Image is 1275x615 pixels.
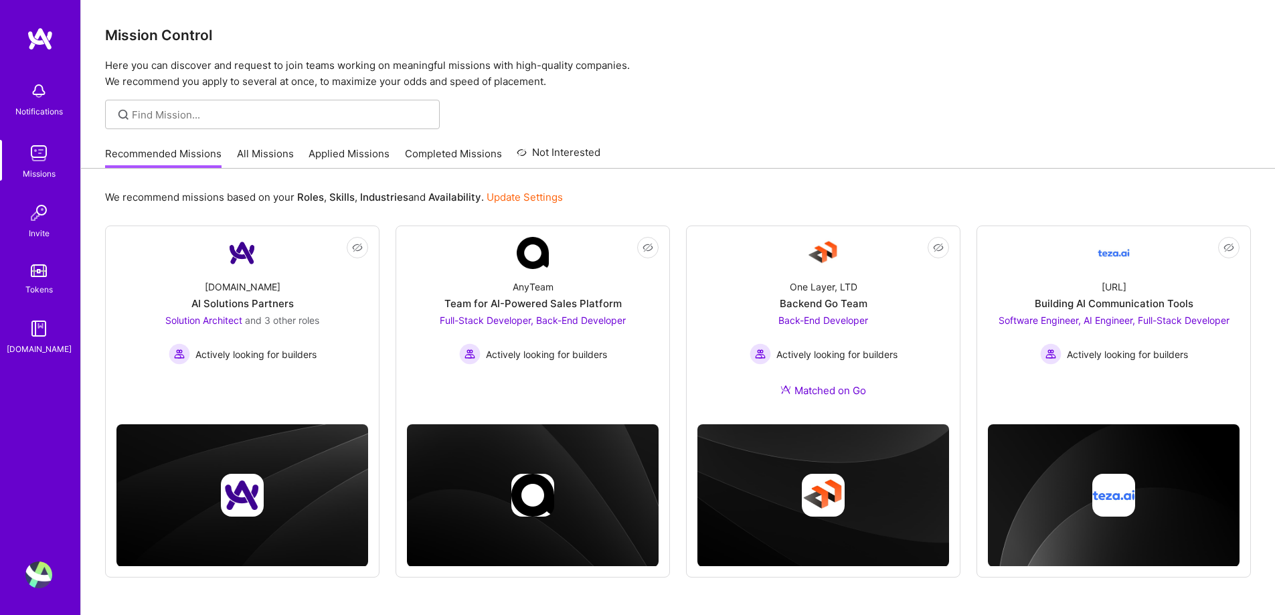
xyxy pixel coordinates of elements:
[27,27,54,51] img: logo
[807,237,839,269] img: Company Logo
[297,191,324,203] b: Roles
[205,280,280,294] div: [DOMAIN_NAME]
[29,226,50,240] div: Invite
[191,296,294,311] div: AI Solutions Partners
[25,561,52,588] img: User Avatar
[221,474,264,517] img: Company logo
[352,242,363,253] i: icon EyeClosed
[1102,280,1126,294] div: [URL]
[105,147,222,169] a: Recommended Missions
[116,424,368,567] img: cover
[486,347,607,361] span: Actively looking for builders
[25,282,53,296] div: Tokens
[1098,237,1130,269] img: Company Logo
[407,424,659,567] img: cover
[428,191,481,203] b: Availability
[25,78,52,104] img: bell
[440,315,626,326] span: Full-Stack Developer, Back-End Developer
[132,108,430,122] input: Find Mission...
[165,315,242,326] span: Solution Architect
[329,191,355,203] b: Skills
[802,474,845,517] img: Company logo
[778,315,868,326] span: Back-End Developer
[750,343,771,365] img: Actively looking for builders
[25,199,52,226] img: Invite
[780,383,866,398] div: Matched on Go
[643,242,653,253] i: icon EyeClosed
[7,342,72,356] div: [DOMAIN_NAME]
[517,145,600,169] a: Not Interested
[405,147,502,169] a: Completed Missions
[517,237,549,269] img: Company Logo
[780,296,867,311] div: Backend Go Team
[511,474,554,517] img: Company logo
[245,315,319,326] span: and 3 other roles
[513,280,554,294] div: AnyTeam
[105,27,1251,43] h3: Mission Control
[23,167,56,181] div: Missions
[444,296,622,311] div: Team for AI-Powered Sales Platform
[309,147,390,169] a: Applied Missions
[790,280,857,294] div: One Layer, LTD
[933,242,944,253] i: icon EyeClosed
[1035,296,1193,311] div: Building AI Communication Tools
[1092,474,1135,517] img: Company logo
[25,140,52,167] img: teamwork
[116,107,131,122] i: icon SearchGrey
[1040,343,1061,365] img: Actively looking for builders
[105,190,563,204] p: We recommend missions based on your , , and .
[15,104,63,118] div: Notifications
[487,191,563,203] a: Update Settings
[105,58,1251,90] p: Here you can discover and request to join teams working on meaningful missions with high-quality ...
[988,424,1240,567] img: cover
[776,347,898,361] span: Actively looking for builders
[31,264,47,277] img: tokens
[697,424,949,567] img: cover
[999,315,1229,326] span: Software Engineer, AI Engineer, Full-Stack Developer
[459,343,481,365] img: Actively looking for builders
[169,343,190,365] img: Actively looking for builders
[360,191,408,203] b: Industries
[237,147,294,169] a: All Missions
[195,347,317,361] span: Actively looking for builders
[25,315,52,342] img: guide book
[1067,347,1188,361] span: Actively looking for builders
[780,384,791,395] img: Ateam Purple Icon
[1223,242,1234,253] i: icon EyeClosed
[226,237,258,269] img: Company Logo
